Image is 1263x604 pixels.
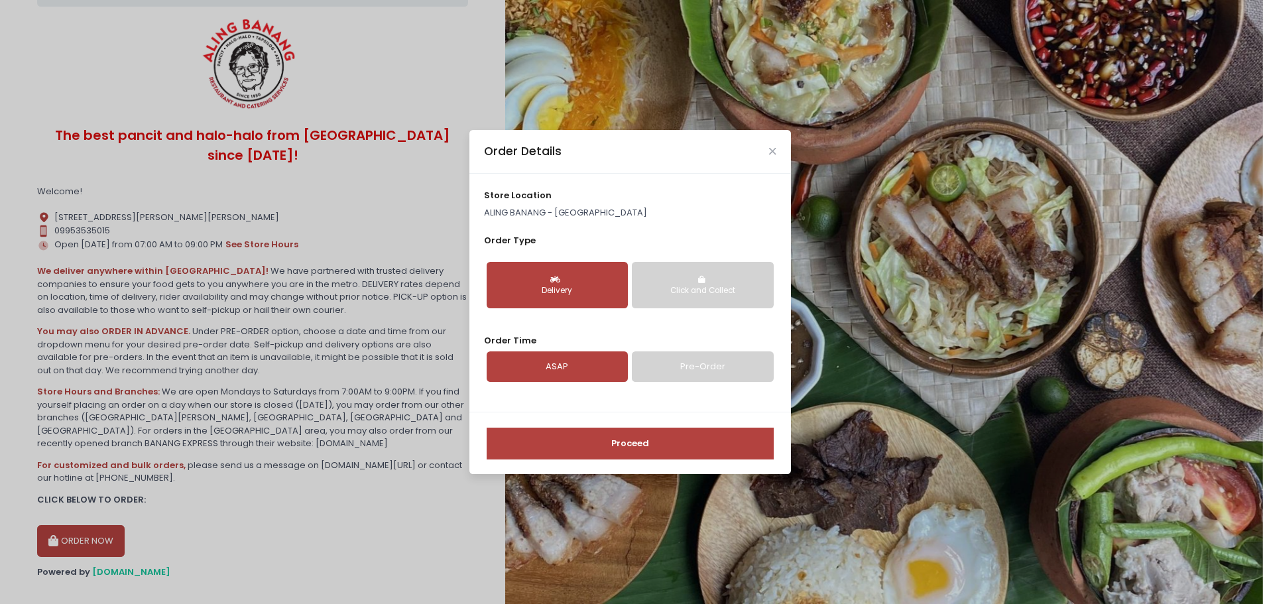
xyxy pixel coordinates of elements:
span: Order Type [484,234,536,247]
span: Order Time [484,334,536,347]
button: Delivery [487,262,628,308]
p: ALING BANANG - [GEOGRAPHIC_DATA] [484,206,776,219]
div: Order Details [484,143,562,160]
button: Close [769,148,776,154]
a: ASAP [487,351,628,382]
a: Pre-Order [632,351,773,382]
button: Click and Collect [632,262,773,308]
div: Click and Collect [641,285,764,297]
div: Delivery [496,285,619,297]
span: store location [484,189,552,202]
button: Proceed [487,428,774,459]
